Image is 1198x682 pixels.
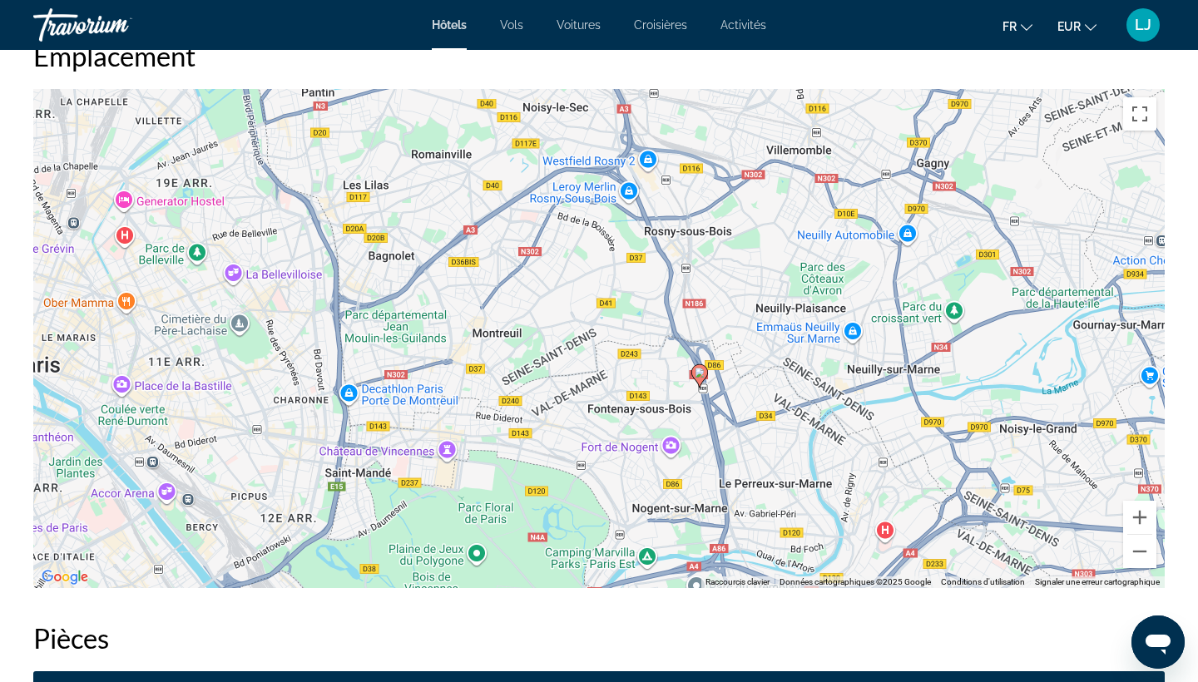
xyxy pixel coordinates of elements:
button: Raccourcis clavier [705,576,770,588]
button: Zoom avant [1123,501,1156,534]
button: Change currency [1057,14,1097,38]
a: Ouvrir cette zone dans Google Maps (dans une nouvelle fenêtre) [37,566,92,588]
a: Vols [500,18,523,32]
h2: Pièces [33,621,1165,655]
a: Signaler une erreur cartographique [1035,577,1160,586]
a: Croisières [634,18,687,32]
button: Change language [1002,14,1032,38]
button: User Menu [1121,7,1165,42]
a: Travorium [33,3,200,47]
iframe: Bouton de lancement de la fenêtre de messagerie [1131,615,1185,669]
span: Données cartographiques ©2025 Google [780,577,931,586]
h2: Emplacement [33,39,1165,72]
a: Activités [720,18,766,32]
a: Hôtels [432,18,467,32]
span: fr [1002,20,1017,33]
a: Conditions d'utilisation (s'ouvre dans un nouvel onglet) [941,577,1025,586]
span: EUR [1057,20,1081,33]
a: Voitures [557,18,601,32]
button: Passer en plein écran [1123,97,1156,131]
button: Zoom arrière [1123,535,1156,568]
img: Google [37,566,92,588]
span: LJ [1135,17,1151,33]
